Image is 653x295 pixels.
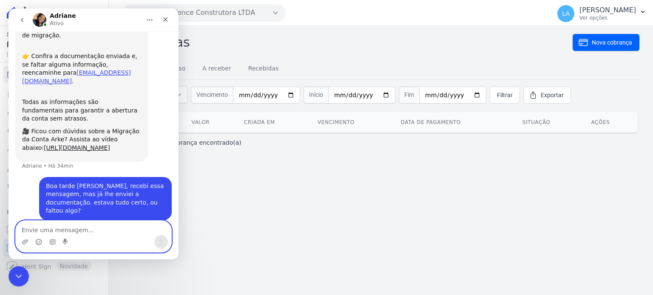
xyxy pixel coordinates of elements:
a: Recebidas [247,58,281,80]
a: Nova transferência [3,104,105,121]
span: Vencimento [191,87,233,104]
a: Negativação [3,178,105,195]
button: Start recording [54,230,61,237]
a: Conta Hent Novidade [3,239,105,256]
a: [EMAIL_ADDRESS][DOMAIN_NAME] [14,61,122,76]
a: A receber [201,58,233,80]
th: Criada em [237,112,311,132]
span: Fim [399,87,419,104]
a: Cobranças [3,66,105,83]
textarea: Envie uma mensagem... [7,212,163,227]
span: Filtrar [497,91,513,99]
a: [URL][DOMAIN_NAME] [35,136,102,143]
a: Troca de Arquivos [3,141,105,158]
div: Todas as informações são fundamentais para garantir a abertura da conta sem atrasos. [14,81,133,115]
th: Ações [584,112,638,132]
div: Boa tarde [PERSON_NAME], recebi essa mensagem, mas já lhe enviei a documentação. estava tudo cert... [37,174,156,207]
a: Filtrar [490,87,520,104]
span: R$ 2.650,51 [7,39,91,51]
th: Data de pagamento [394,112,516,132]
iframe: Intercom live chat [9,8,179,259]
div: 🎥 Ficou com dúvidas sobre a Migração da Conta Arke? Assista ao vídeo abaixo: [14,119,133,144]
iframe: Intercom live chat [9,266,29,287]
th: Vencimento [311,112,394,132]
div: 👉 Confira a documentação enviada e, se faltar alguma informação, reencaminhe para . [14,36,133,77]
a: Nova cobrança [573,34,639,51]
button: Selecionador de GIF [40,230,47,237]
button: Upload do anexo [13,230,20,237]
span: Início [304,87,328,104]
span: Exportar [541,91,564,99]
span: Nova cobrança [592,38,632,47]
a: Extrato [3,85,105,102]
button: LA [PERSON_NAME] Ver opções [551,2,653,25]
button: Enviar uma mensagem [146,227,159,240]
h2: Cobranças [122,33,573,52]
nav: Sidebar [7,66,102,275]
button: Início [133,3,149,20]
div: user diz… [7,169,163,222]
p: Ativo [41,11,55,19]
div: Adriane • Há 34min [14,155,65,160]
span: [DATE] 14:51 [7,51,91,58]
th: Valor [185,112,237,132]
a: Clientes [3,160,105,177]
th: Situação [516,112,585,132]
p: Ver opções [579,14,636,21]
div: Plataformas [7,207,102,217]
div: Fechar [149,3,165,19]
a: Exportar [523,87,571,104]
span: Saldo atual [7,30,91,39]
button: Selecionador de Emoji [27,230,34,237]
button: Amazon Residence Construtora LTDA [122,4,286,21]
span: LA [562,11,570,17]
div: Boa tarde [PERSON_NAME], recebi essa mensagem, mas já lhe enviei a documentação. estava tudo cert... [31,169,163,212]
a: Pagamentos [3,122,105,139]
p: [PERSON_NAME] [579,6,636,14]
a: Recebíveis [3,221,105,238]
p: Nenhum(a) cobrança encontrado(a) [134,138,241,147]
